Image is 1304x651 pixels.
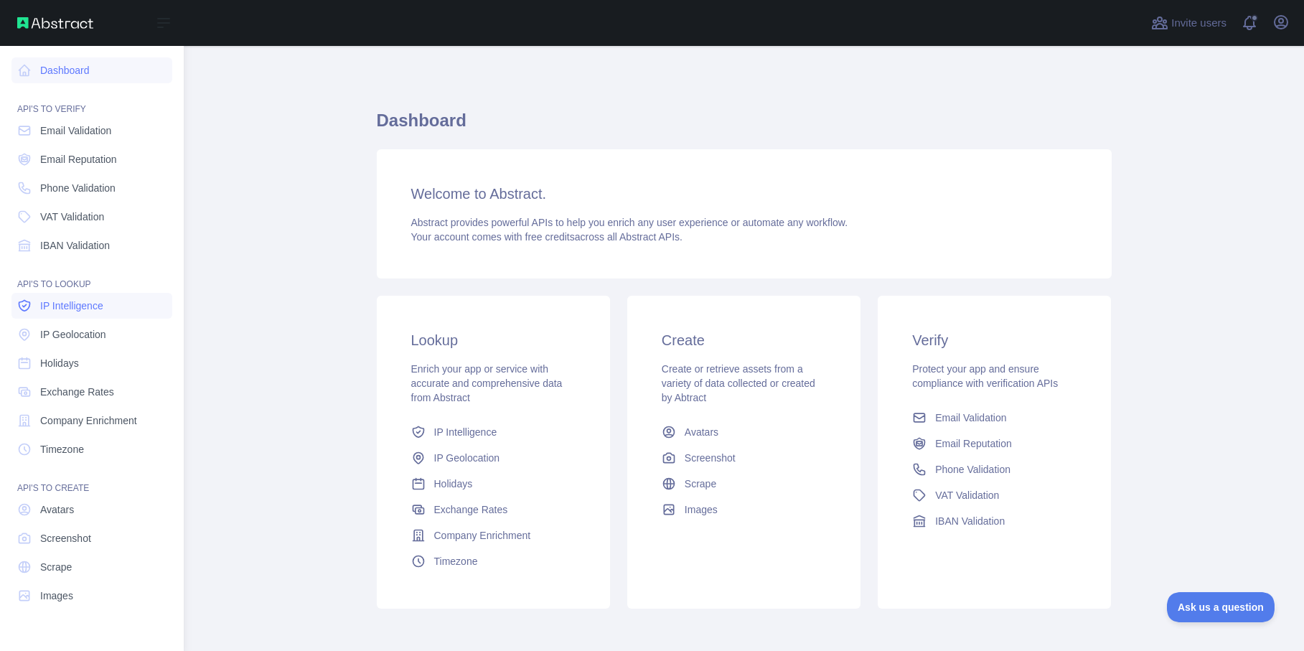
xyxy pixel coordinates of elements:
a: Exchange Rates [11,379,172,405]
a: Avatars [11,497,172,523]
span: Timezone [434,554,478,568]
span: Screenshot [40,531,91,545]
span: Company Enrichment [434,528,531,543]
a: VAT Validation [11,204,172,230]
a: Screenshot [656,445,832,471]
a: IP Geolocation [11,322,172,347]
span: Protect your app and ensure compliance with verification APIs [912,363,1058,389]
a: Email Validation [906,405,1082,431]
a: Exchange Rates [405,497,581,523]
span: Timezone [40,442,84,456]
a: VAT Validation [906,482,1082,508]
span: free credits [525,231,575,243]
a: Avatars [656,419,832,445]
div: API'S TO VERIFY [11,86,172,115]
a: Email Validation [11,118,172,144]
a: IP Intelligence [405,419,581,445]
a: Phone Validation [11,175,172,201]
a: Company Enrichment [11,408,172,434]
a: Scrape [11,554,172,580]
span: IP Intelligence [40,299,103,313]
span: IP Intelligence [434,425,497,439]
span: Holidays [40,356,79,370]
a: Images [656,497,832,523]
h3: Verify [912,330,1076,350]
span: Email Validation [40,123,111,138]
span: Company Enrichment [40,413,137,428]
a: IP Intelligence [11,293,172,319]
iframe: Toggle Customer Support [1167,592,1275,622]
a: IBAN Validation [11,233,172,258]
span: Abstract provides powerful APIs to help you enrich any user experience or automate any workflow. [411,217,848,228]
div: API'S TO CREATE [11,465,172,494]
span: VAT Validation [40,210,104,224]
button: Invite users [1148,11,1229,34]
a: Images [11,583,172,609]
span: Email Validation [935,411,1006,425]
span: Enrich your app or service with accurate and comprehensive data from Abstract [411,363,563,403]
a: Holidays [405,471,581,497]
a: Timezone [405,548,581,574]
span: Create or retrieve assets from a variety of data collected or created by Abtract [662,363,815,403]
a: Phone Validation [906,456,1082,482]
span: IBAN Validation [935,514,1005,528]
h3: Welcome to Abstract. [411,184,1077,204]
span: Email Reputation [935,436,1012,451]
span: IP Geolocation [40,327,106,342]
span: VAT Validation [935,488,999,502]
a: Email Reputation [11,146,172,172]
h1: Dashboard [377,109,1112,144]
span: Phone Validation [935,462,1010,477]
h3: Create [662,330,826,350]
span: Images [685,502,718,517]
a: Scrape [656,471,832,497]
span: Invite users [1171,15,1226,32]
a: IP Geolocation [405,445,581,471]
a: Email Reputation [906,431,1082,456]
span: Avatars [685,425,718,439]
span: Scrape [685,477,716,491]
span: Scrape [40,560,72,574]
span: Email Reputation [40,152,117,167]
img: Abstract API [17,17,93,29]
span: Avatars [40,502,74,517]
a: Company Enrichment [405,523,581,548]
span: Screenshot [685,451,736,465]
h3: Lookup [411,330,576,350]
a: IBAN Validation [906,508,1082,534]
a: Dashboard [11,57,172,83]
span: Your account comes with across all Abstract APIs. [411,231,683,243]
span: Phone Validation [40,181,116,195]
span: IBAN Validation [40,238,110,253]
a: Screenshot [11,525,172,551]
span: Holidays [434,477,473,491]
span: Images [40,589,73,603]
a: Timezone [11,436,172,462]
span: IP Geolocation [434,451,500,465]
a: Holidays [11,350,172,376]
span: Exchange Rates [434,502,508,517]
div: API'S TO LOOKUP [11,261,172,290]
span: Exchange Rates [40,385,114,399]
